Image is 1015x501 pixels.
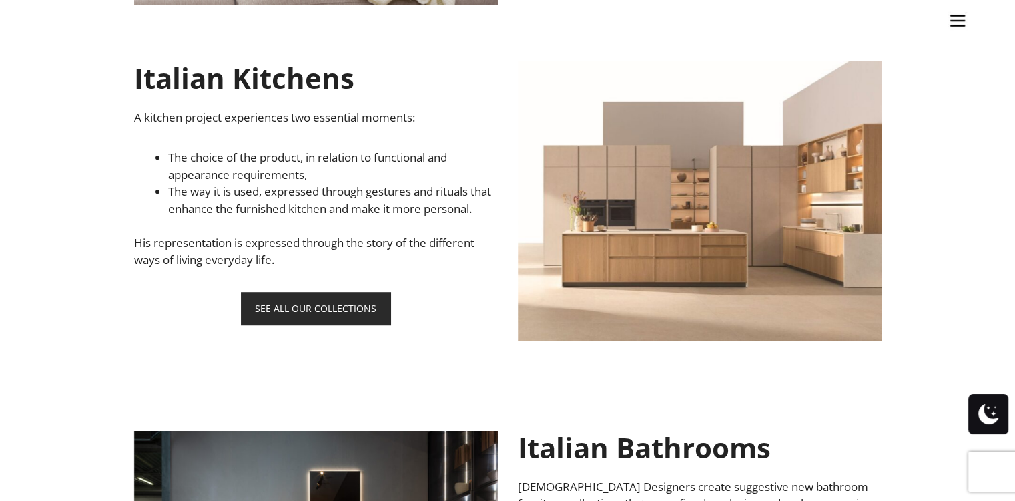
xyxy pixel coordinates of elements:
[134,61,498,95] h1: Italian Kitchens
[134,234,498,269] p: His representation is expressed through the story of the different ways of living everyday life.
[168,149,498,183] li: The choice of the product, in relation to functional and appearance requirements,
[241,292,390,325] a: SEE ALL OUR COLLECTIONS
[518,61,882,341] img: VENETA-CUCINE-Sakura_Rovere-Ikebana-e-Marrone-Grain_Verticale-2048x1241 copy
[518,431,882,464] h1: Italian Bathrooms
[948,11,968,31] img: burger-menu-svgrepo-com-30x30.jpg
[134,109,498,126] p: A kitchen project experiences two essential moments:
[168,183,498,217] li: The way it is used, expressed through gestures and rituals that enhance the furnished kitchen and...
